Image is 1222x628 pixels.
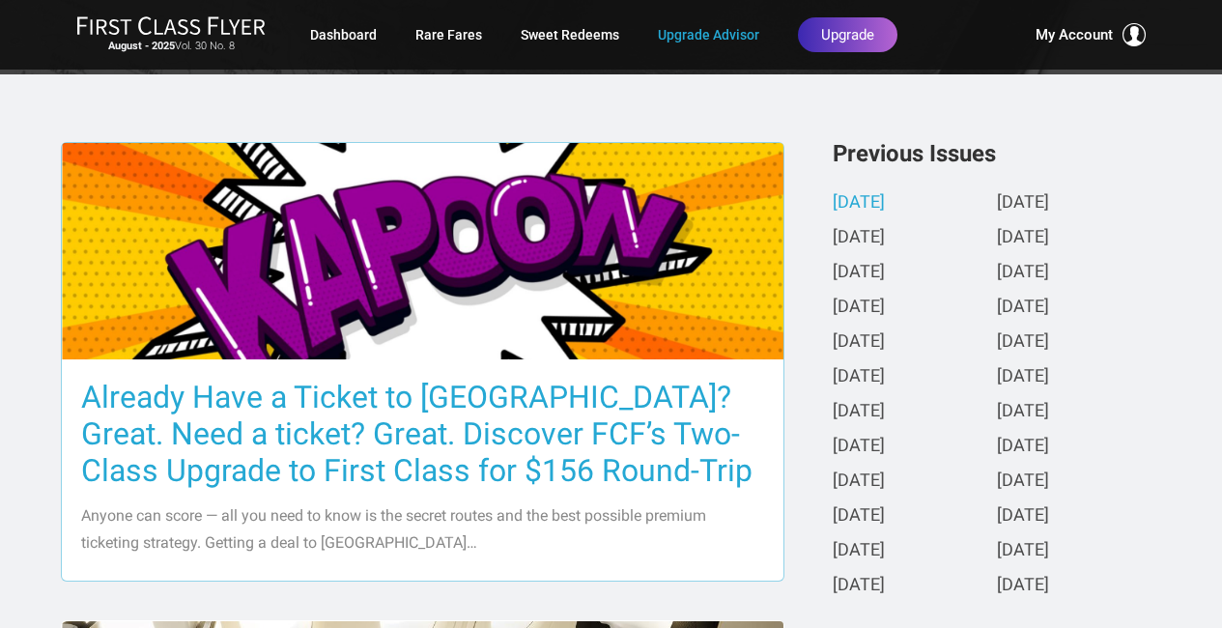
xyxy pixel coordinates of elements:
a: [DATE] [833,541,885,561]
a: [DATE] [997,367,1049,387]
h3: Previous Issues [833,142,1161,165]
a: [DATE] [833,298,885,318]
a: [DATE] [997,193,1049,214]
a: [DATE] [833,471,885,492]
a: [DATE] [833,263,885,283]
a: Upgrade [798,17,897,52]
a: [DATE] [997,471,1049,492]
a: [DATE] [997,402,1049,422]
a: [DATE] [997,576,1049,596]
a: First Class FlyerAugust - 2025Vol. 30 No. 8 [76,15,266,54]
a: [DATE] [833,437,885,457]
a: Upgrade Advisor [658,17,759,52]
a: [DATE] [833,506,885,527]
a: [DATE] [833,228,885,248]
a: [DATE] [833,332,885,353]
a: Already Have a Ticket to [GEOGRAPHIC_DATA]? Great. Need a ticket? Great. Discover FCF’s Two-Class... [61,142,784,582]
strong: August - 2025 [108,40,175,52]
a: [DATE] [997,437,1049,457]
a: [DATE] [997,541,1049,561]
a: Dashboard [310,17,377,52]
a: [DATE] [833,576,885,596]
img: First Class Flyer [76,15,266,36]
a: [DATE] [997,263,1049,283]
small: Vol. 30 No. 8 [76,40,266,53]
a: [DATE] [997,332,1049,353]
a: Sweet Redeems [521,17,619,52]
a: [DATE] [833,367,885,387]
p: Anyone can score — all you need to know is the secret routes and the best possible premium ticket... [81,502,764,557]
a: [DATE] [997,228,1049,248]
a: [DATE] [833,193,885,214]
span: My Account [1036,23,1113,46]
a: Rare Fares [415,17,482,52]
a: [DATE] [997,298,1049,318]
h3: Already Have a Ticket to [GEOGRAPHIC_DATA]? Great. Need a ticket? Great. Discover FCF’s Two-Class... [81,379,764,489]
a: [DATE] [997,506,1049,527]
a: [DATE] [833,402,885,422]
button: My Account [1036,23,1146,46]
